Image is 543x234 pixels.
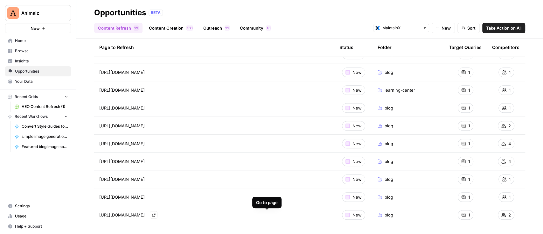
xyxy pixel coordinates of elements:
span: [URL][DOMAIN_NAME] [99,69,145,75]
div: Status [339,39,353,56]
span: 3 [225,25,227,31]
span: 1 [468,212,470,218]
span: New [442,25,451,31]
span: New [352,87,362,93]
div: 29 [134,25,139,31]
span: 1 [227,25,229,31]
a: Featured blog image concepts [12,142,71,152]
span: learning-center [385,87,415,93]
span: 1 [468,140,470,147]
span: blog [385,194,393,200]
span: 1 [509,87,511,93]
a: Convert Style Guides for LLMs [12,121,71,131]
span: 1 [187,25,189,31]
a: Go to page https://www.getmaintainx.com/blog/parts-inventory-management-best-practices [150,211,157,219]
span: New [352,158,362,165]
span: [URL][DOMAIN_NAME] [99,140,145,147]
span: Recent Grids [15,94,38,100]
span: Home [15,38,68,44]
span: blog [385,123,393,129]
span: [URL][DOMAIN_NAME] [99,194,145,200]
div: Target Queries [449,39,482,56]
span: Opportunities [15,68,68,74]
span: Sort [467,25,476,31]
span: [URL][DOMAIN_NAME] [99,105,145,111]
span: 4 [508,158,511,165]
div: Competitors [492,39,519,56]
span: Recent Workflows [15,114,48,119]
span: 1 [468,123,470,129]
span: blog [385,69,393,75]
button: Recent Grids [5,92,71,102]
a: Content Creation100 [145,23,197,33]
span: blog [385,158,393,165]
span: New [352,140,362,147]
a: Opportunities [5,66,71,76]
span: [URL][DOMAIN_NAME] [99,123,145,129]
a: Usage [5,211,71,221]
span: New [352,69,362,75]
span: [URL][DOMAIN_NAME] [99,87,145,93]
div: Page to Refresh [99,39,329,56]
span: 0 [189,25,191,31]
span: 1 [468,176,470,182]
span: 2 [508,123,511,129]
button: Help + Support [5,221,71,231]
span: New [352,194,362,200]
div: Opportunities [94,8,146,18]
span: New [352,212,362,218]
div: 10 [266,25,271,31]
span: simple image generation nano + gpt [22,134,68,139]
span: 0 [191,25,192,31]
div: Folder [378,39,392,56]
div: 31 [225,25,230,31]
span: Your Data [15,79,68,84]
span: New [352,123,362,129]
span: 1 [267,25,268,31]
span: AEO Content Refresh (1) [22,104,68,110]
span: 9 [136,25,138,31]
button: Workspace: Animalz [5,5,71,21]
a: Content Refresh29 [94,23,143,33]
span: 1 [468,69,470,75]
span: blog [385,140,393,147]
span: 2 [508,212,511,218]
span: [URL][DOMAIN_NAME] [99,176,145,182]
span: blog [385,105,393,111]
a: AEO Content Refresh (1) [12,102,71,112]
a: simple image generation nano + gpt [12,131,71,142]
span: 1 [468,158,470,165]
span: New [352,176,362,182]
span: 1 [509,105,511,111]
span: 1 [509,69,511,75]
button: New [432,23,455,33]
img: Animalz Logo [7,7,19,19]
div: BETA [149,10,163,16]
span: blog [385,212,393,218]
span: Featured blog image concepts [22,144,68,150]
span: 1 [509,176,511,182]
span: 1 [468,105,470,111]
span: blog [385,176,393,182]
span: Usage [15,213,68,219]
a: Community10 [236,23,275,33]
span: Browse [15,48,68,54]
span: 4 [508,140,511,147]
button: Sort [457,23,480,33]
span: 0 [268,25,270,31]
div: 100 [186,25,193,31]
span: Animalz [21,10,60,16]
span: 1 [468,87,470,93]
span: [URL][DOMAIN_NAME] [99,212,145,218]
a: Your Data [5,76,71,87]
span: New [352,105,362,111]
a: Home [5,36,71,46]
span: Take Action on All [486,25,521,31]
button: Recent Workflows [5,112,71,121]
button: Take Action on All [482,23,525,33]
a: Settings [5,201,71,211]
a: Outreach31 [199,23,233,33]
span: 1 [509,194,511,200]
span: [URL][DOMAIN_NAME] [99,158,145,165]
span: 1 [468,194,470,200]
